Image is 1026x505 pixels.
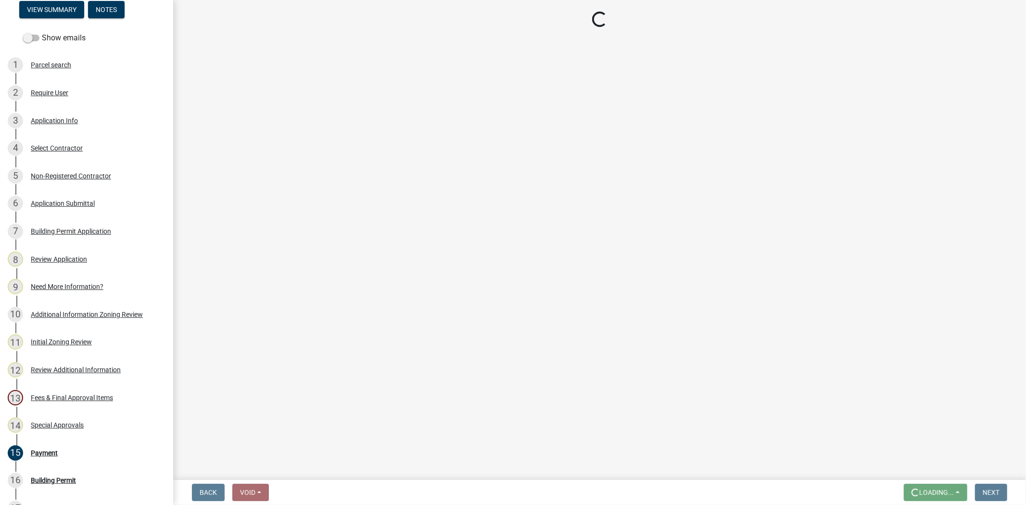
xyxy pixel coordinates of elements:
span: Next [983,489,1000,496]
div: 2 [8,85,23,101]
div: 16 [8,473,23,488]
div: 12 [8,362,23,378]
div: Non-Registered Contractor [31,173,111,179]
div: 1 [8,57,23,73]
button: Next [975,484,1007,501]
button: View Summary [19,1,84,18]
div: 15 [8,445,23,461]
div: Require User [31,89,68,96]
div: Application Info [31,117,78,124]
button: Notes [88,1,125,18]
div: 7 [8,224,23,239]
span: Void [240,489,255,496]
div: Application Submittal [31,200,95,207]
div: 3 [8,113,23,128]
div: Initial Zoning Review [31,339,92,345]
div: Select Contractor [31,145,83,151]
button: Loading... [904,484,967,501]
div: 10 [8,307,23,322]
div: 5 [8,168,23,184]
div: 9 [8,279,23,294]
div: Review Additional Information [31,366,121,373]
wm-modal-confirm: Summary [19,6,84,14]
div: Fees & Final Approval Items [31,394,113,401]
button: Void [232,484,269,501]
div: Parcel search [31,62,71,68]
label: Show emails [23,32,86,44]
span: Back [200,489,217,496]
div: 13 [8,390,23,405]
wm-modal-confirm: Notes [88,6,125,14]
div: Building Permit Application [31,228,111,235]
div: Additional Information Zoning Review [31,311,143,318]
div: Payment [31,450,58,456]
div: 6 [8,196,23,211]
div: 4 [8,140,23,156]
div: 14 [8,417,23,433]
div: Need More Information? [31,283,103,290]
div: Review Application [31,256,87,263]
div: Building Permit [31,477,76,484]
div: 8 [8,252,23,267]
span: Loading... [919,489,954,496]
div: Special Approvals [31,422,84,429]
div: 11 [8,334,23,350]
button: Back [192,484,225,501]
